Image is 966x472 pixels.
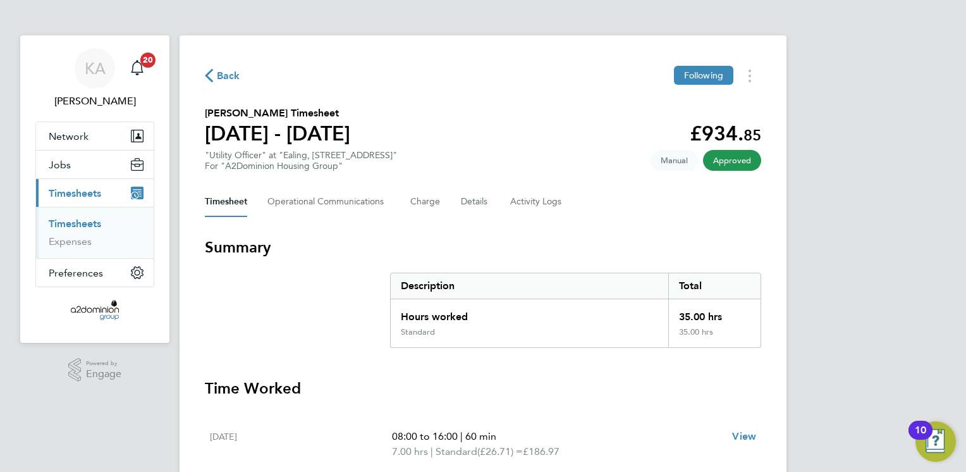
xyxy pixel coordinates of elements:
span: Back [217,68,240,84]
div: For "A2Dominion Housing Group" [205,161,397,171]
button: Open Resource Center, 10 new notifications [915,421,956,462]
app-decimal: £934. [690,121,761,146]
a: 20 [125,48,150,89]
span: Network [49,130,89,142]
button: Details [461,187,490,217]
span: Powered by [86,358,121,369]
span: 08:00 to 16:00 [392,430,458,442]
button: Back [205,68,240,84]
button: Timesheet [205,187,247,217]
span: Standard [436,444,477,459]
span: 20 [140,53,156,68]
h3: Summary [205,237,761,258]
a: Go to home page [35,300,154,320]
span: (£26.71) = [477,445,523,457]
button: Operational Communications [267,187,390,217]
span: Following [684,70,723,81]
span: Preferences [49,267,103,279]
span: KA [85,60,106,77]
div: [DATE] [210,429,392,459]
span: | [460,430,463,442]
span: 85 [743,126,761,144]
div: "Utility Officer" at "Ealing, [STREET_ADDRESS]" [205,150,397,171]
h2: [PERSON_NAME] Timesheet [205,106,350,121]
div: Standard [401,327,435,337]
h1: [DATE] - [DATE] [205,121,350,146]
button: Activity Logs [510,187,563,217]
span: | [431,445,433,457]
div: 10 [915,430,926,447]
span: This timesheet has been approved. [703,150,761,171]
span: £186.97 [523,445,559,457]
a: Powered byEngage [68,358,122,382]
span: This timesheet was manually created. [651,150,698,171]
div: Summary [390,273,761,348]
button: Timesheets [36,179,154,207]
button: Following [674,66,733,85]
span: Engage [86,369,121,380]
button: Charge [410,187,441,217]
a: Expenses [49,235,92,247]
button: Network [36,122,154,150]
a: KA[PERSON_NAME] [35,48,154,109]
div: Total [668,273,761,299]
h3: Time Worked [205,378,761,399]
div: Timesheets [36,207,154,258]
img: a2dominion-logo-retina.png [71,300,118,320]
span: 7.00 hrs [392,445,428,457]
button: Timesheets Menu [738,66,761,85]
span: Jobs [49,159,71,171]
span: Timesheets [49,187,101,199]
div: 35.00 hrs [668,299,761,327]
span: Konrad Adamski [35,94,154,109]
div: Description [391,273,668,299]
div: Hours worked [391,299,668,327]
a: Timesheets [49,218,101,230]
button: Preferences [36,259,154,287]
nav: Main navigation [20,35,169,343]
span: 60 min [465,430,496,442]
a: View [732,429,756,444]
button: Jobs [36,151,154,178]
div: 35.00 hrs [668,327,761,347]
span: View [732,430,756,442]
